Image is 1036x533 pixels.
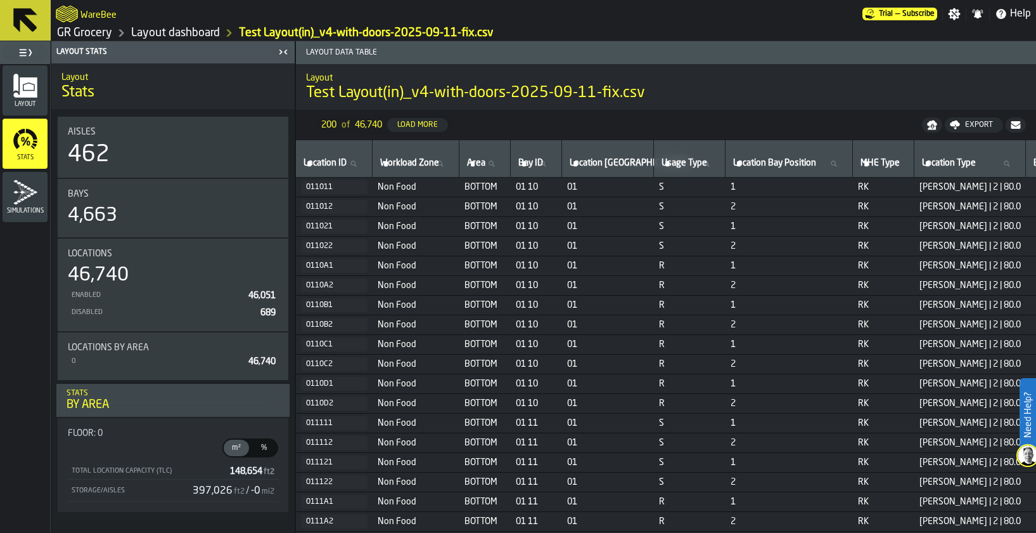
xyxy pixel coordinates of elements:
[659,359,720,369] span: R
[862,8,937,20] div: Menu Subscription
[68,264,129,287] div: 46,740
[659,398,720,409] span: R
[659,517,720,527] span: R
[659,155,720,172] input: label
[378,379,454,389] span: Non Food
[301,357,368,371] button: button-0110C2
[311,115,458,135] div: ButtonLoadMore-Load More-Prev-First-Last
[306,478,362,487] div: 011122
[58,418,288,512] div: stat-Floor: 0
[254,442,274,454] span: %
[731,359,848,369] span: 2
[731,497,848,507] span: 1
[301,456,368,470] button: button-011121
[464,457,506,468] span: BOTTOM
[306,320,362,329] div: 0110B2
[945,117,1003,133] button: button-Export
[879,10,893,18] span: Trial
[919,438,1021,448] span: [PERSON_NAME] | 2 | 80.0
[731,339,848,350] span: 1
[301,180,368,194] button: button-011011
[226,442,246,454] span: m²
[54,48,274,56] div: Layout Stats
[68,428,278,438] div: Title
[68,142,110,168] div: 462
[68,343,149,353] span: Locations by Area
[306,261,362,270] div: 0110A1
[659,497,720,507] span: R
[464,418,506,428] span: BOTTOM
[387,118,448,132] button: button-Load More
[464,497,506,507] span: BOTTOM
[68,428,103,438] span: Floor: 0
[858,418,909,428] span: RK
[68,249,278,259] div: Title
[392,121,443,129] div: Load More
[858,280,909,291] span: RK
[306,399,362,408] div: 0110D2
[67,398,279,412] div: By Area
[567,339,649,350] span: 01
[516,379,557,389] span: 01 10
[301,515,368,529] button: button-0111A2
[61,70,285,82] h2: Sub Title
[234,487,245,496] span: ft2
[731,202,848,212] span: 2
[516,457,557,468] span: 01 11
[68,287,278,304] div: StatList-item-Enabled
[222,438,250,457] label: button-switch-multi-m²
[567,517,649,527] span: 01
[659,241,720,251] span: S
[68,353,278,370] div: StatList-item-0
[464,398,506,409] span: BOTTOM
[858,497,909,507] span: RK
[57,26,112,40] a: link-to-/wh/i/e451d98b-95f6-4604-91ff-c80219f9c36d
[516,280,557,291] span: 01 10
[3,44,48,62] label: button-toggle-Toggle Full Menu
[248,357,276,366] span: 46,740
[570,158,689,168] span: label
[659,379,720,389] span: R
[731,418,848,428] span: 1
[304,158,347,168] span: label
[858,359,909,369] span: RK
[70,291,243,299] div: Enabled
[378,398,454,409] span: Non Food
[919,457,1021,468] span: [PERSON_NAME] | 2 | 80.0
[516,300,557,310] span: 01 10
[567,241,649,251] span: 01
[659,280,720,291] span: R
[306,301,362,310] div: 0110B1
[919,182,1021,192] span: [PERSON_NAME] | 2 | 80.0
[301,239,368,253] button: button-011022
[659,457,720,468] span: S
[731,221,848,232] span: 1
[61,82,94,103] span: Stats
[70,467,225,475] div: Total Location Capacity (TLC)
[922,158,976,168] span: label
[321,120,336,130] span: 200
[858,379,909,389] span: RK
[262,487,274,496] span: mi2
[58,239,288,331] div: stat-Locations
[860,158,900,168] span: label
[567,261,649,271] span: 01
[516,155,556,172] input: label
[659,418,720,428] span: S
[516,497,557,507] span: 01 11
[58,179,288,237] div: stat-Bays
[731,155,847,172] input: label
[301,318,368,332] button: button-0110B2
[306,83,645,103] span: Test Layout(in)_v4-with-doors-2025-09-11-fix.csv
[858,477,909,487] span: RK
[919,359,1021,369] span: [PERSON_NAME] | 2 | 80.0
[306,242,362,251] div: 011022
[306,360,362,369] div: 0110C2
[567,300,649,310] span: 01
[378,261,454,271] span: Non Food
[518,158,543,168] span: label
[662,158,707,168] span: label
[858,221,909,232] span: RK
[731,280,848,291] span: 2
